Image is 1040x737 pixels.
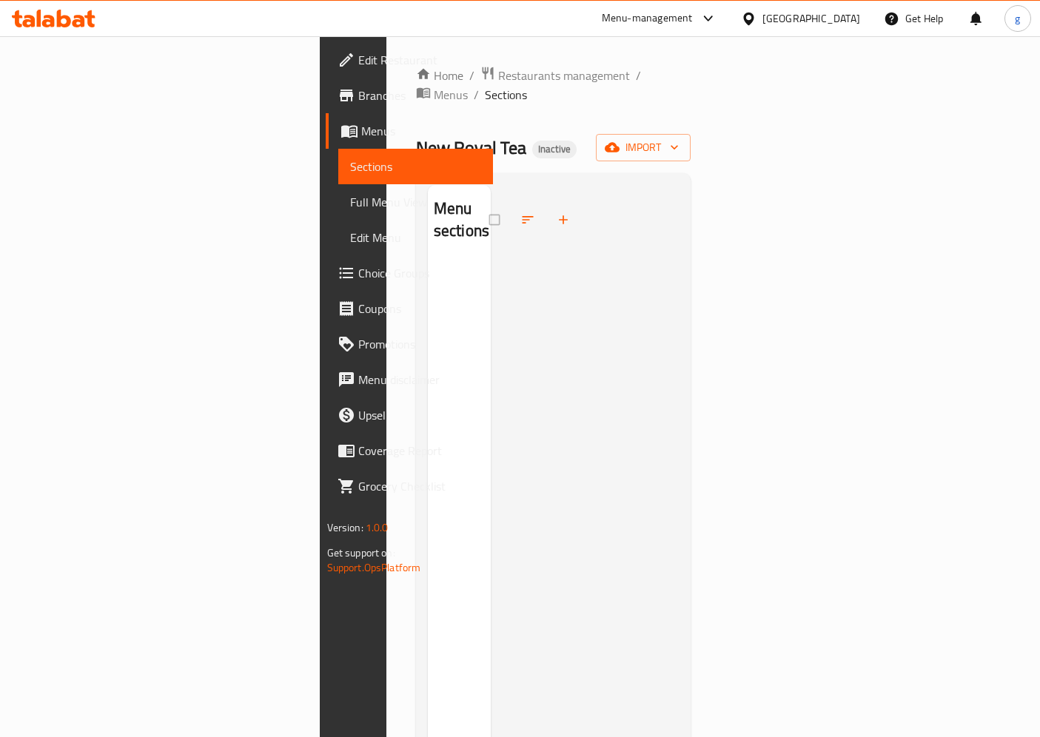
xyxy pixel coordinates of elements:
span: Grocery Checklist [358,477,482,495]
a: Upsell [326,397,494,433]
a: Branches [326,78,494,113]
span: Choice Groups [358,264,482,282]
a: Edit Restaurant [326,42,494,78]
a: Coverage Report [326,433,494,468]
a: Menu disclaimer [326,362,494,397]
span: g [1015,10,1020,27]
span: Sections [485,86,527,104]
a: Support.OpsPlatform [327,558,421,577]
span: Inactive [532,143,577,155]
span: Branches [358,87,482,104]
div: Menu-management [602,10,693,27]
a: Coupons [326,291,494,326]
span: Menus [361,122,482,140]
span: Promotions [358,335,482,353]
span: Coverage Report [358,442,482,460]
span: Restaurants management [498,67,630,84]
span: Full Menu View [350,193,482,211]
a: Menus [326,113,494,149]
a: Sections [338,149,494,184]
span: import [608,138,679,157]
nav: breadcrumb [416,66,691,104]
span: Version: [327,518,363,537]
span: Coupons [358,300,482,317]
span: Edit Restaurant [358,51,482,69]
a: Restaurants management [480,66,630,85]
span: Edit Menu [350,229,482,246]
span: New Royal Tea [416,131,526,164]
span: Menu disclaimer [358,371,482,388]
button: import [596,134,691,161]
span: 1.0.0 [366,518,389,537]
a: Grocery Checklist [326,468,494,504]
a: Promotions [326,326,494,362]
div: [GEOGRAPHIC_DATA] [762,10,860,27]
a: Full Menu View [338,184,494,220]
div: Inactive [532,141,577,158]
span: Upsell [358,406,482,424]
span: Sections [350,158,482,175]
li: / [636,67,641,84]
a: Edit Menu [338,220,494,255]
nav: Menu sections [428,255,491,267]
a: Choice Groups [326,255,494,291]
span: Get support on: [327,543,395,562]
